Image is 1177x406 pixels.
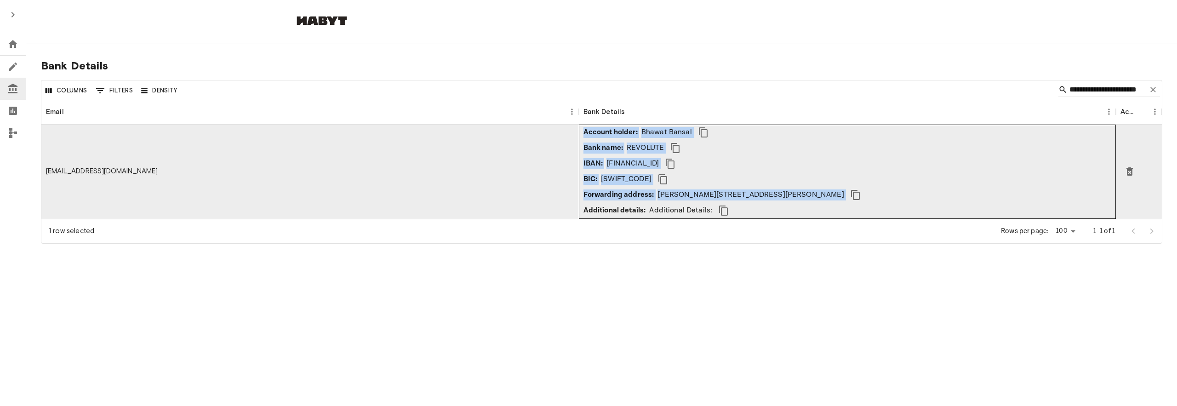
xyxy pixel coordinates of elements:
span: Bank Details [41,59,1162,73]
p: REVOLUTE [627,143,664,154]
button: Sort [1135,105,1148,118]
div: Actions [1116,99,1162,125]
button: Sort [625,105,638,118]
div: 100 [1052,224,1078,238]
p: IBAN: [583,158,603,169]
button: Clear [1146,83,1160,97]
p: Bank name: [583,143,623,154]
p: Additional details: [583,205,646,216]
button: Density [139,84,180,98]
p: [PERSON_NAME][STREET_ADDRESS][PERSON_NAME] [657,189,844,200]
p: Bhawat Bansal [641,127,692,138]
button: Show filters [93,83,136,98]
button: Select columns [43,84,90,98]
div: Actions [1120,99,1135,125]
div: Email [41,99,579,125]
button: Menu [1102,105,1116,119]
p: Forwarding address: [583,189,654,200]
div: 1 row selected [49,226,94,236]
p: Account holder: [583,127,638,138]
p: [FINANCIAL_ID] [606,158,659,169]
div: Bank Details [583,99,625,125]
div: bhawatbansal01@gmail.com [46,166,158,176]
button: Menu [1148,105,1162,119]
button: Sort [64,105,77,118]
div: Search [1058,82,1160,99]
p: BIC: [583,174,598,185]
p: [SWIFT_CODE] [601,174,651,185]
p: Rows per page: [1001,226,1049,236]
img: Habyt [294,16,349,25]
p: Additional Details: [649,205,712,216]
button: Menu [565,105,579,119]
p: 1–1 of 1 [1093,226,1115,236]
div: Bank Details [579,99,1116,125]
div: Email [46,99,64,125]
